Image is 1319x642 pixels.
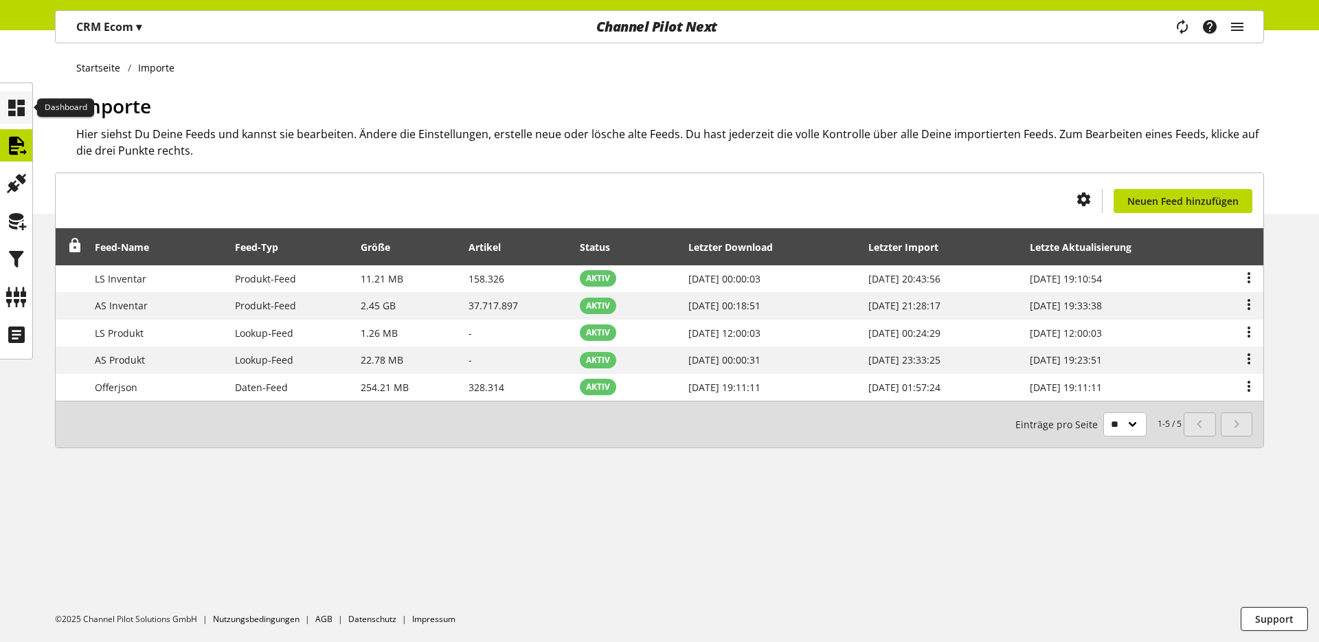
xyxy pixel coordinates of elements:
span: Produkt-Feed [235,299,296,312]
span: [DATE] 01:57:24 [868,381,940,394]
div: Artikel [469,240,515,254]
span: [DATE] 19:23:51 [1030,353,1102,366]
span: LS Inventar [95,272,146,285]
span: AKTIV [586,354,610,366]
span: - [469,326,472,340]
div: Dashboard [37,98,94,118]
span: ▾ [136,19,142,34]
span: Einträge pro Seite [1015,417,1103,432]
span: [DATE] 00:24:29 [868,326,940,340]
span: Importe [76,93,151,119]
span: [DATE] 19:11:11 [1030,381,1102,394]
span: Entsperren, um Zeilen neu anzuordnen [68,239,82,253]
span: [DATE] 00:18:51 [688,299,760,312]
span: [DATE] 00:00:31 [688,353,760,366]
span: Produkt-Feed [235,272,296,285]
span: 2.45 GB [361,299,396,312]
div: Letzter Import [868,240,952,254]
span: Lookup-Feed [235,353,293,366]
span: AKTIV [586,272,610,285]
li: ©2025 Channel Pilot Solutions GmbH [55,613,213,626]
span: Daten-Feed [235,381,288,394]
span: Support [1255,612,1294,626]
span: 254.21 MB [361,381,409,394]
div: Größe [361,240,404,254]
span: [DATE] 20:43:56 [868,272,940,285]
span: Lookup-Feed [235,326,293,340]
span: AKTIV [586,300,610,312]
a: Nutzungsbedingungen [213,613,300,625]
span: 11.21 MB [361,272,403,285]
div: Letzte Aktualisierung [1030,240,1145,254]
span: Neuen Feed hinzufügen [1127,194,1239,208]
span: AS Produkt [95,353,145,366]
span: - [469,353,472,366]
span: [DATE] 19:10:54 [1030,272,1102,285]
div: Status [580,240,624,254]
div: Feed-Name [95,240,163,254]
span: [DATE] 00:00:03 [688,272,760,285]
span: [DATE] 12:00:03 [1030,326,1102,340]
span: 37.717.897 [469,299,518,312]
small: 1-5 / 5 [1015,412,1182,436]
a: Startseite [76,60,128,75]
a: Datenschutz [348,613,396,625]
span: [DATE] 19:33:38 [1030,299,1102,312]
span: LS Produkt [95,326,144,340]
span: 1.26 MB [361,326,398,340]
span: 328.314 [469,381,504,394]
button: Support [1241,607,1308,631]
a: AGB [315,613,332,625]
p: CRM Ecom [76,19,142,35]
div: Entsperren, um Zeilen neu anzuordnen [63,239,82,256]
span: [DATE] 19:11:11 [688,381,760,394]
span: [DATE] 21:28:17 [868,299,940,312]
div: Feed-Typ [235,240,292,254]
span: AKTIV [586,326,610,339]
h2: Hier siehst Du Deine Feeds und kannst sie bearbeiten. Ändere die Einstellungen, erstelle neue ode... [76,126,1264,159]
a: Neuen Feed hinzufügen [1114,189,1252,213]
a: Impressum [412,613,455,625]
span: [DATE] 23:33:25 [868,353,940,366]
div: Letzter Download [688,240,787,254]
span: 158.326 [469,272,504,285]
span: [DATE] 12:00:03 [688,326,760,340]
span: AS Inventar [95,299,148,312]
span: AKTIV [586,381,610,393]
span: Offerjson [95,381,137,394]
span: 22.78 MB [361,353,403,366]
nav: main navigation [55,10,1264,43]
